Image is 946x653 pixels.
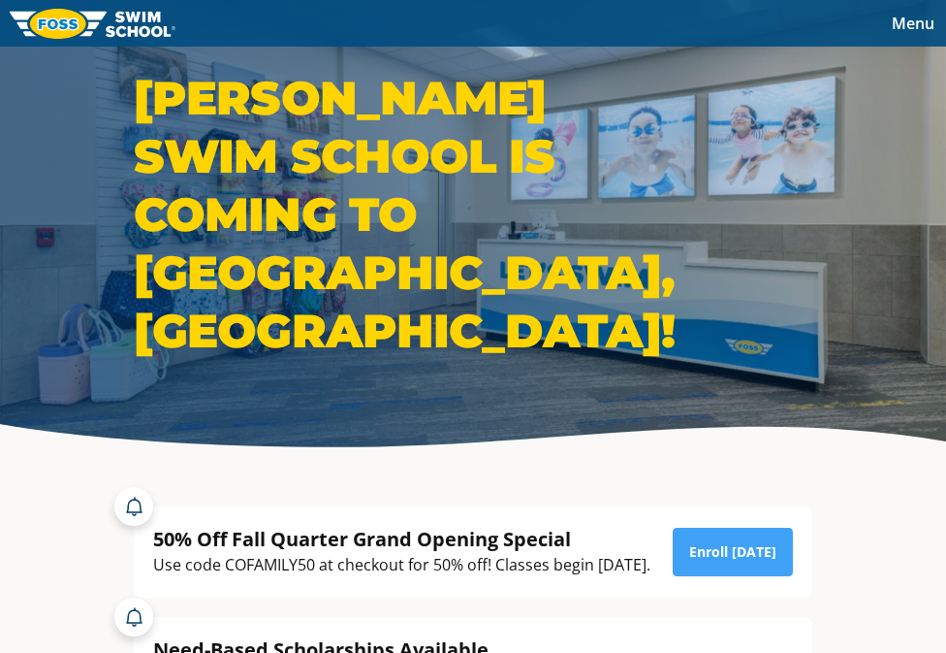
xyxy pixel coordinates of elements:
div: Use code COFAMILY50 at checkout for 50% off! Classes begin [DATE]. [153,552,650,578]
a: Enroll [DATE] [673,528,793,576]
button: Toggle navigation [880,9,946,38]
h1: [PERSON_NAME] Swim School is coming to [GEOGRAPHIC_DATA], [GEOGRAPHIC_DATA]! [134,69,696,360]
div: 50% Off Fall Quarter Grand Opening Special [153,526,650,552]
img: FOSS Swim School Logo [10,9,175,39]
span: Menu [892,13,934,34]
